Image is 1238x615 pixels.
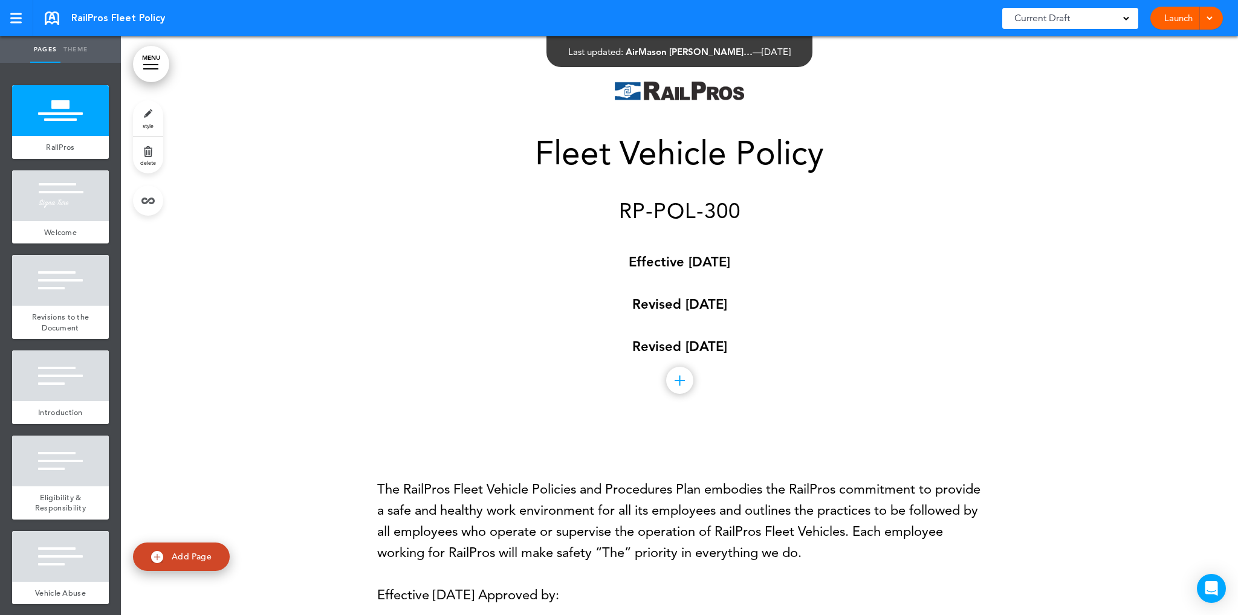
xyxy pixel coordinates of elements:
span: delete [140,159,156,166]
a: delete [133,137,163,173]
strong: Revised [DATE] [632,296,727,312]
a: MENU [133,46,169,82]
a: Theme [60,36,91,63]
a: RailPros [12,136,109,159]
a: Launch [1159,7,1197,30]
img: add.svg [151,551,163,563]
span: Welcome [44,227,77,237]
h1: Fleet Vehicle Policy [377,137,982,170]
a: Eligibility & Responsibility [12,486,109,520]
span: RailPros Fleet Policy [71,11,165,25]
p: Effective [DATE] Approved by: [377,584,982,605]
div: Open Intercom Messenger [1197,574,1226,603]
a: Introduction [12,401,109,424]
a: style [133,100,163,137]
span: RailPros [46,142,74,152]
a: Add Page [133,543,230,571]
h4: RP-POL-300 [377,200,982,221]
strong: Revised [DATE] [632,338,727,355]
img: 1754005215077-1.png [615,82,744,100]
p: The RailPros Fleet Vehicle Policies and Procedures Plan embodies the RailPros commitment to provi... [377,478,982,564]
span: Vehicle Abuse [35,588,86,598]
a: Revisions to the Document [12,306,109,339]
span: AirMason [PERSON_NAME]… [626,46,753,57]
span: Current Draft [1014,10,1070,27]
a: Vehicle Abuse [12,582,109,605]
span: Revisions to the Document [32,312,89,333]
span: Add Page [172,551,212,562]
span: Last updated: [568,46,623,57]
span: Eligibility & Responsibility [35,492,86,514]
span: [DATE] [762,46,791,57]
span: Introduction [38,407,83,417]
a: Welcome [12,221,109,244]
a: Pages [30,36,60,63]
span: style [143,122,154,129]
strong: Effective [DATE] [629,254,730,270]
div: — [568,47,791,56]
